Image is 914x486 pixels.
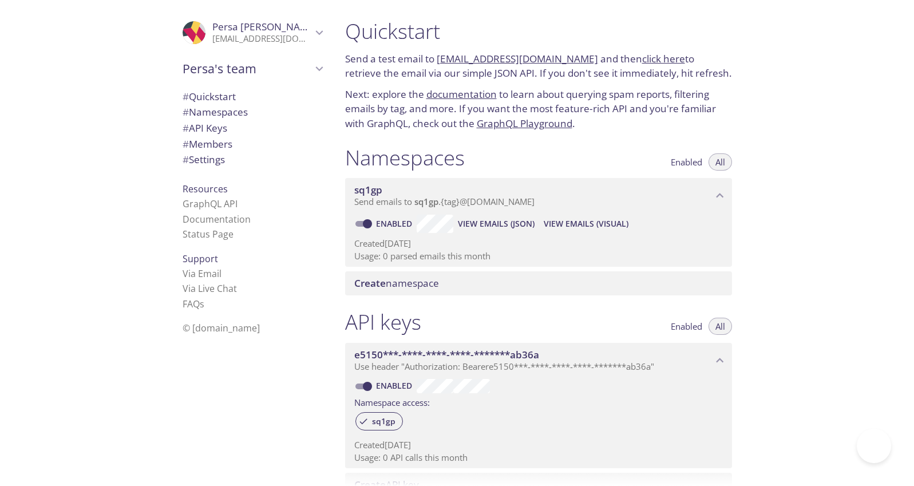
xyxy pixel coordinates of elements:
a: [EMAIL_ADDRESS][DOMAIN_NAME] [437,52,598,65]
span: sq1gp [365,416,402,426]
span: # [183,137,189,151]
div: Namespaces [173,104,331,120]
span: # [183,105,189,118]
span: # [183,121,189,135]
span: Create [354,276,386,290]
a: Status Page [183,228,234,240]
h1: Namespaces [345,145,465,171]
p: Next: explore the to learn about querying spam reports, filtering emails by tag, and more. If you... [345,87,732,131]
button: All [709,318,732,335]
div: Members [173,136,331,152]
button: All [709,153,732,171]
h1: Quickstart [345,18,732,44]
span: Resources [183,183,228,195]
a: click here [642,52,685,65]
button: View Emails (JSON) [453,215,539,233]
p: Usage: 0 parsed emails this month [354,250,723,262]
span: sq1gp [414,196,438,207]
a: FAQ [183,298,204,310]
div: sq1gp namespace [345,178,732,214]
a: Enabled [374,380,417,391]
div: Persa's team [173,54,331,84]
a: Documentation [183,213,251,226]
p: Created [DATE] [354,439,723,451]
p: Usage: 0 API calls this month [354,452,723,464]
span: Quickstart [183,90,236,103]
div: Create namespace [345,271,732,295]
a: Via Live Chat [183,282,237,295]
a: GraphQL API [183,197,238,210]
span: Namespaces [183,105,248,118]
span: View Emails (Visual) [544,217,628,231]
span: Members [183,137,232,151]
p: Send a test email to and then to retrieve the email via our simple JSON API. If you don't see it ... [345,52,732,81]
a: GraphQL Playground [477,117,572,130]
span: # [183,90,189,103]
span: Send emails to . {tag} @[DOMAIN_NAME] [354,196,535,207]
div: Quickstart [173,89,331,105]
p: [EMAIL_ADDRESS][DOMAIN_NAME] [212,33,312,45]
a: Via Email [183,267,221,280]
div: Persa Zula [173,14,331,52]
label: Namespace access: [354,393,430,410]
button: View Emails (Visual) [539,215,633,233]
button: Enabled [664,318,709,335]
h1: API keys [345,309,421,335]
span: s [200,298,204,310]
iframe: Help Scout Beacon - Open [857,429,891,463]
a: documentation [426,88,497,101]
div: sq1gp [355,412,403,430]
span: View Emails (JSON) [458,217,535,231]
span: sq1gp [354,183,382,196]
span: Persa [PERSON_NAME] [212,20,318,33]
span: Settings [183,153,225,166]
span: © [DOMAIN_NAME] [183,322,260,334]
a: Enabled [374,218,417,229]
div: Team Settings [173,152,331,168]
span: API Keys [183,121,227,135]
span: Support [183,252,218,265]
button: Enabled [664,153,709,171]
span: Persa's team [183,61,312,77]
span: namespace [354,276,439,290]
p: Created [DATE] [354,238,723,250]
span: # [183,153,189,166]
div: API Keys [173,120,331,136]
